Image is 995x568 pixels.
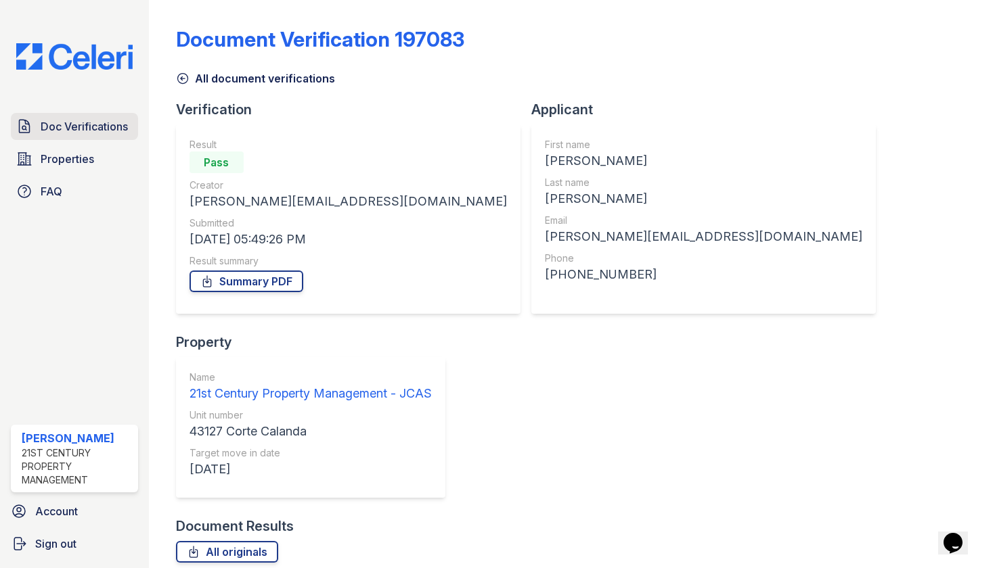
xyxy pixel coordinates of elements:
[5,498,143,525] a: Account
[41,118,128,135] span: Doc Verifications
[190,192,507,211] div: [PERSON_NAME][EMAIL_ADDRESS][DOMAIN_NAME]
[190,216,507,230] div: Submitted
[190,254,507,268] div: Result summary
[35,503,78,519] span: Account
[190,460,432,479] div: [DATE]
[545,151,862,170] div: [PERSON_NAME]
[545,176,862,189] div: Last name
[190,179,507,192] div: Creator
[176,27,464,51] div: Document Verification 197083
[35,536,76,552] span: Sign out
[531,100,887,119] div: Applicant
[190,151,244,173] div: Pass
[41,151,94,167] span: Properties
[938,514,981,554] iframe: chat widget
[190,384,432,403] div: 21st Century Property Management - JCAS
[545,227,862,246] div: [PERSON_NAME][EMAIL_ADDRESS][DOMAIN_NAME]
[176,517,294,536] div: Document Results
[190,270,303,292] a: Summary PDF
[190,422,432,441] div: 43127 Corte Calanda
[545,265,862,284] div: [PHONE_NUMBER]
[545,252,862,265] div: Phone
[545,138,862,151] div: First name
[41,183,62,199] span: FAQ
[5,43,143,70] img: CE_Logo_Blue-a8612792a0a2168367f1c8372b55b34899dd931a85d93a1a3d3e32e68fde9ad4.png
[190,371,432,403] a: Name 21st Century Property Management - JCAS
[22,430,133,446] div: [PERSON_NAME]
[11,113,138,140] a: Doc Verifications
[176,70,335,87] a: All document verifications
[176,541,278,563] a: All originals
[190,138,507,151] div: Result
[11,178,138,205] a: FAQ
[190,446,432,460] div: Target move in date
[176,333,456,352] div: Property
[190,408,432,422] div: Unit number
[22,446,133,487] div: 21st Century Property Management
[11,145,138,172] a: Properties
[5,530,143,557] a: Sign out
[545,189,862,208] div: [PERSON_NAME]
[545,214,862,227] div: Email
[190,371,432,384] div: Name
[190,230,507,249] div: [DATE] 05:49:26 PM
[176,100,531,119] div: Verification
